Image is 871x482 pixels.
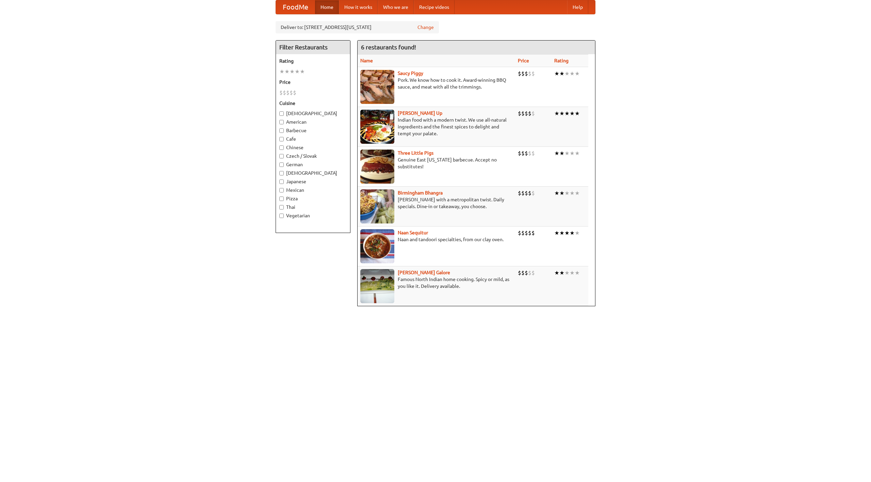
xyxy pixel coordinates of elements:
[531,229,535,237] li: $
[554,189,559,197] li: ★
[279,214,284,218] input: Vegetarian
[554,110,559,117] li: ★
[525,269,528,277] li: $
[398,270,450,275] a: [PERSON_NAME] Galore
[521,189,525,197] li: $
[531,110,535,117] li: $
[360,156,512,170] p: Genuine East [US_STATE] barbecue. Accept no substitutes!
[521,229,525,237] li: $
[284,68,290,75] li: ★
[283,89,286,96] li: $
[575,229,580,237] li: ★
[570,189,575,197] li: ★
[528,189,531,197] li: $
[279,58,347,64] h5: Rating
[528,229,531,237] li: $
[570,150,575,157] li: ★
[518,70,521,77] li: $
[564,229,570,237] li: ★
[279,89,283,96] li: $
[564,150,570,157] li: ★
[570,70,575,77] li: ★
[525,150,528,157] li: $
[528,110,531,117] li: $
[559,110,564,117] li: ★
[575,70,580,77] li: ★
[575,110,580,117] li: ★
[525,189,528,197] li: $
[570,229,575,237] li: ★
[521,269,525,277] li: $
[564,110,570,117] li: ★
[279,100,347,107] h5: Cuisine
[559,150,564,157] li: ★
[279,136,347,142] label: Cafe
[528,269,531,277] li: $
[417,24,434,31] a: Change
[279,119,347,125] label: American
[575,269,580,277] li: ★
[279,128,284,133] input: Barbecue
[279,120,284,124] input: American
[279,178,347,185] label: Japanese
[279,188,284,192] input: Mexican
[279,68,284,75] li: ★
[559,229,564,237] li: ★
[518,229,521,237] li: $
[339,0,378,14] a: How it works
[279,111,284,116] input: [DEMOGRAPHIC_DATA]
[398,71,423,76] a: Saucy Piggy
[276,21,439,33] div: Deliver to: [STREET_ADDRESS][US_STATE]
[276,41,350,54] h4: Filter Restaurants
[300,68,305,75] li: ★
[518,150,521,157] li: $
[360,110,394,144] img: curryup.jpg
[360,196,512,210] p: [PERSON_NAME] with a metropolitan twist. Daily specials. Dine-in or takeaway, you choose.
[559,70,564,77] li: ★
[279,154,284,158] input: Czech / Slovak
[279,79,347,85] h5: Price
[360,58,373,63] a: Name
[293,89,296,96] li: $
[360,269,394,303] img: currygalore.jpg
[525,70,528,77] li: $
[559,269,564,277] li: ★
[570,269,575,277] li: ★
[528,150,531,157] li: $
[279,212,347,219] label: Vegetarian
[360,116,512,137] p: Indian food with a modern twist. We use all-natural ingredients and the finest spices to delight ...
[398,110,442,116] a: [PERSON_NAME] Up
[279,171,284,175] input: [DEMOGRAPHIC_DATA]
[360,229,394,263] img: naansequitur.jpg
[315,0,339,14] a: Home
[279,195,347,202] label: Pizza
[279,187,347,193] label: Mexican
[279,197,284,201] input: Pizza
[290,68,295,75] li: ★
[295,68,300,75] li: ★
[564,70,570,77] li: ★
[564,269,570,277] li: ★
[398,190,443,196] a: Birmingham Bhangra
[531,269,535,277] li: $
[521,150,525,157] li: $
[554,150,559,157] li: ★
[279,127,347,134] label: Barbecue
[575,189,580,197] li: ★
[279,110,347,117] label: [DEMOGRAPHIC_DATA]
[554,58,569,63] a: Rating
[279,162,284,167] input: German
[398,230,428,235] a: Naan Sequitur
[279,144,347,151] label: Chinese
[518,58,529,63] a: Price
[279,204,347,211] label: Thai
[279,153,347,159] label: Czech / Slovak
[279,205,284,209] input: Thai
[518,189,521,197] li: $
[559,189,564,197] li: ★
[279,145,284,150] input: Chinese
[531,150,535,157] li: $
